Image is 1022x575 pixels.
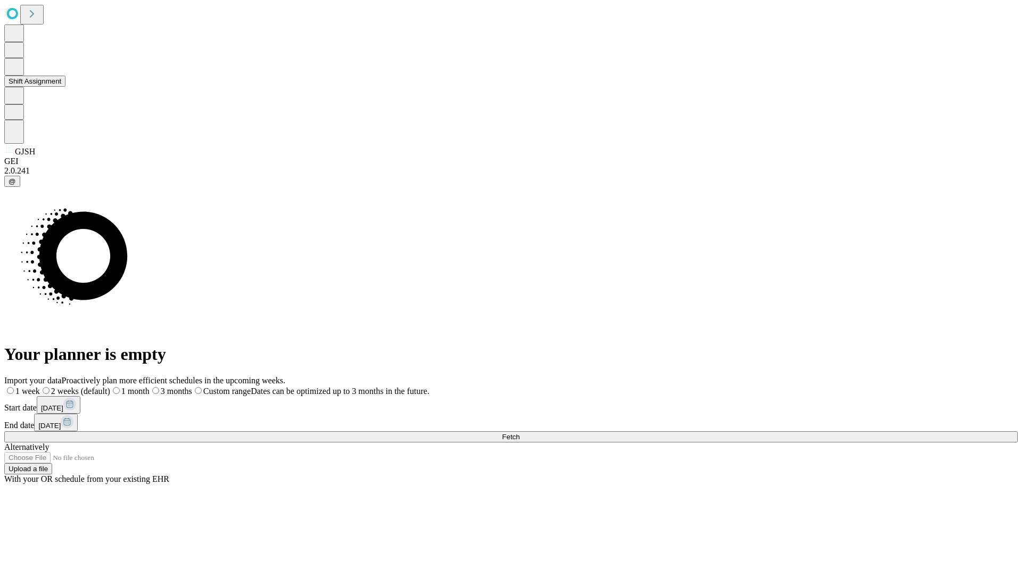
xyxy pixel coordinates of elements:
[38,422,61,430] span: [DATE]
[4,157,1018,166] div: GEI
[4,176,20,187] button: @
[203,387,251,396] span: Custom range
[51,387,110,396] span: 2 weeks (default)
[4,474,169,483] span: With your OR schedule from your existing EHR
[113,387,120,394] input: 1 month
[4,376,62,385] span: Import your data
[4,463,52,474] button: Upload a file
[4,76,65,87] button: Shift Assignment
[4,431,1018,442] button: Fetch
[41,404,63,412] span: [DATE]
[4,344,1018,364] h1: Your planner is empty
[37,396,80,414] button: [DATE]
[15,147,35,156] span: GJSH
[4,396,1018,414] div: Start date
[7,387,14,394] input: 1 week
[34,414,78,431] button: [DATE]
[62,376,285,385] span: Proactively plan more efficient schedules in the upcoming weeks.
[121,387,150,396] span: 1 month
[4,414,1018,431] div: End date
[195,387,202,394] input: Custom rangeDates can be optimized up to 3 months in the future.
[152,387,159,394] input: 3 months
[4,166,1018,176] div: 2.0.241
[161,387,192,396] span: 3 months
[502,433,520,441] span: Fetch
[4,442,49,451] span: Alternatively
[251,387,429,396] span: Dates can be optimized up to 3 months in the future.
[15,387,40,396] span: 1 week
[43,387,50,394] input: 2 weeks (default)
[9,177,16,185] span: @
